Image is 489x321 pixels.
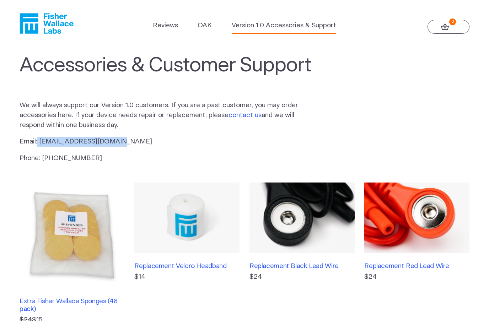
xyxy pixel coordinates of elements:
[134,262,240,270] h3: Replacement Velcro Headband
[249,183,355,252] img: Replacement Black Lead Wire
[428,20,469,34] a: 0
[364,272,469,282] p: $24
[153,21,178,31] a: Reviews
[20,54,469,89] h1: Accessories & Customer Support
[364,183,469,252] img: Replacement Red Lead Wire
[20,153,310,163] p: Phone: [PHONE_NUMBER]
[20,13,74,34] a: Fisher Wallace
[20,298,125,314] h3: Extra Fisher Wallace Sponges (48 pack)
[249,262,355,270] h3: Replacement Black Lead Wire
[20,183,125,288] img: Extra Fisher Wallace Sponges (48 pack)
[364,262,469,270] h3: Replacement Red Lead Wire
[20,137,310,147] p: Email: [EMAIL_ADDRESS][DOMAIN_NAME]
[232,21,336,31] a: Version 1.0 Accessories & Support
[134,272,240,282] p: $14
[249,272,355,282] p: $24
[134,183,240,252] img: Replacement Velcro Headband
[20,100,310,130] p: We will always support our Version 1.0 customers. If you are a past customer, you may order acces...
[449,18,456,25] strong: 0
[229,112,262,119] a: contact us
[198,21,212,31] a: OAK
